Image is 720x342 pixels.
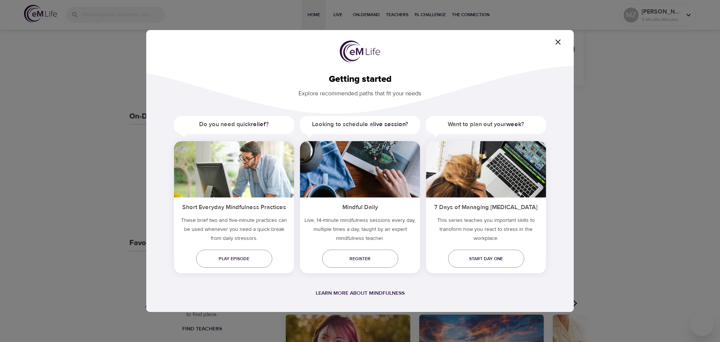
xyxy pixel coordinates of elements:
[340,41,380,62] img: logo
[426,141,546,197] img: ims
[373,121,405,128] a: live session
[196,250,272,268] a: Play episode
[174,197,294,216] h5: Short Everyday Mindfulness Practices
[426,216,546,246] p: This series teaches you important skills to transform how you react to stress in the workplace.
[158,74,562,85] h2: Getting started
[448,250,524,268] a: Start day one
[174,216,294,246] h5: These brief two and five-minute practices can be used whenever you need a quick break from daily ...
[174,141,294,197] img: ims
[426,116,546,133] h5: Want to plan out your ?
[316,290,405,297] a: Learn more about mindfulness
[300,197,420,216] h5: Mindful Daily
[506,121,521,128] a: week
[300,141,420,197] img: ims
[328,255,392,263] span: Register
[300,216,420,246] p: Live, 14-minute mindfulness sessions every day, multiple times a day, taught by an expert mindful...
[454,255,518,263] span: Start day one
[202,255,266,263] span: Play episode
[158,85,562,98] p: Explore recommended paths that fit your needs
[174,116,294,133] h5: Do you need quick ?
[426,197,546,216] h5: 7 Days of Managing [MEDICAL_DATA]
[300,116,420,133] h5: Looking to schedule a ?
[251,121,266,128] a: relief
[322,250,398,268] a: Register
